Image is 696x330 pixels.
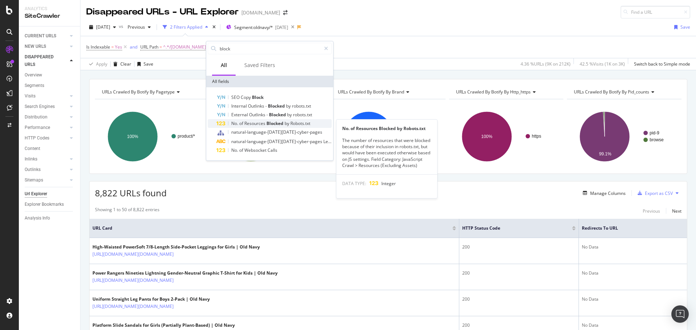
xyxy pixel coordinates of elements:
div: and [130,44,137,50]
div: Platform Slide Sandals for Girls (Partially Plant-Based) | Old Navy [92,322,235,329]
div: Manage Columns [590,190,626,196]
span: of [239,147,244,153]
div: No Data [582,296,684,302]
button: Apply [86,58,107,70]
span: Is Indexable [86,44,110,50]
div: Url Explorer [25,190,47,198]
span: Redirects to URL [582,225,673,231]
div: No. of Resources Blocked by Robots.txt [336,125,437,131]
div: All fields [206,76,333,87]
div: Segments [25,82,44,89]
div: [DATE] [275,24,288,30]
span: SEO [231,94,241,100]
span: robots.txt [293,112,312,118]
h4: URLs Crawled By Botify By brand [336,86,439,98]
a: NEW URLS [25,43,68,50]
span: External [231,112,249,118]
div: Apply [96,61,107,67]
div: No Data [582,322,684,329]
div: Save [144,61,153,67]
div: Inlinks [25,155,37,163]
div: Explorer Bookmarks [25,201,64,208]
a: Segments [25,82,75,89]
div: High-Waisted PowerSoft 7/8-Length Side-Pocket Leggings for Girls | Old Navy [92,244,260,250]
button: Manage Columns [580,189,626,197]
button: Previous [125,21,154,33]
div: A chart. [449,105,564,168]
span: natural-language-[DATE][DATE]-cyber-pages [231,138,323,145]
h4: URLs Crawled By Botify By pid_counts [572,86,675,98]
a: HTTP Codes [25,134,68,142]
a: Performance [25,124,68,131]
div: CURRENT URLS [25,32,56,40]
div: 200 [462,270,576,276]
span: DATA TYPE: [342,180,366,187]
span: vs [119,23,125,29]
span: URLs Crawled By Botify By http_https [456,89,531,95]
span: Outlinks [249,112,266,118]
div: Clear [120,61,131,67]
div: All [221,62,227,69]
div: times [211,24,217,31]
span: of [239,120,244,126]
span: No. [231,147,239,153]
div: Export as CSV [645,190,673,196]
a: Url Explorer [25,190,75,198]
div: Outlinks [25,166,41,174]
div: Performance [25,124,50,131]
button: 2 Filters Applied [160,21,211,33]
div: NEW URLS [25,43,46,50]
span: Websocket [244,147,268,153]
div: Content [25,145,40,153]
div: [DOMAIN_NAME] [241,9,280,16]
div: 200 [462,296,576,302]
h4: URLs Crawled By Botify By pagetype [100,86,203,98]
span: Previous [125,24,145,30]
a: Explorer Bookmarks [25,201,75,208]
span: Blocked [269,112,287,118]
div: No Data [582,244,684,250]
div: Sitemaps [25,176,43,184]
span: Copy [241,94,252,100]
span: robots.txt [292,103,311,109]
a: [URL][DOMAIN_NAME][DOMAIN_NAME] [92,251,174,258]
span: HTTP Status Code [462,225,561,231]
div: A chart. [331,105,446,168]
input: Find a URL [621,6,690,18]
span: 2025 Aug. 27th [96,24,110,30]
span: by [287,112,293,118]
div: Visits [25,92,36,100]
div: Search Engines [25,103,55,110]
div: Analytics [25,6,74,12]
span: by [285,120,290,126]
span: - [265,103,268,109]
div: Uniform Straight Leg Pants for Boys 2-Pack | Old Navy [92,296,210,302]
button: Segment:oldnavy/*[DATE] [223,21,288,33]
button: Previous [643,206,660,215]
a: Analysis Info [25,214,75,222]
span: natural-language-[DATE][DATE]-cyber-pages [231,129,322,135]
h4: URLs Crawled By Botify By http_https [455,86,557,98]
div: Previous [643,208,660,214]
div: No Data [582,270,684,276]
span: Yes [115,42,122,52]
div: arrow-right-arrow-left [283,10,287,15]
span: by [286,103,292,109]
a: Inlinks [25,155,68,163]
div: A chart. [213,105,328,168]
div: Disappeared URLs - URL Explorer [86,6,239,18]
svg: A chart. [567,105,681,168]
div: SiteCrawler [25,12,74,20]
a: Visits [25,92,68,100]
text: 100% [481,134,492,139]
div: Overview [25,71,42,79]
div: Saved Filters [244,62,275,69]
svg: A chart. [95,105,210,168]
span: Segment: oldnavy/* [234,24,273,30]
text: 99.1% [599,151,612,156]
span: URLs Crawled By Botify By pid_counts [574,89,649,95]
span: Resources [244,120,266,126]
a: Search Engines [25,103,68,110]
a: Content [25,145,75,153]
